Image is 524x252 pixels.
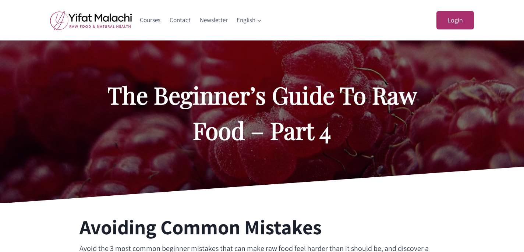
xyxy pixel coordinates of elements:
[195,11,232,29] a: Newsletter
[93,77,431,148] h2: The Beginner’s Guide To Raw Food – Part 4
[50,11,132,30] img: yifat_logo41_en.png
[135,11,266,29] nav: Primary
[436,11,474,30] a: Login
[232,11,266,29] a: English
[79,212,322,242] h2: Avoiding Common Mistakes
[237,15,262,25] span: English
[135,11,165,29] a: Courses
[165,11,195,29] a: Contact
